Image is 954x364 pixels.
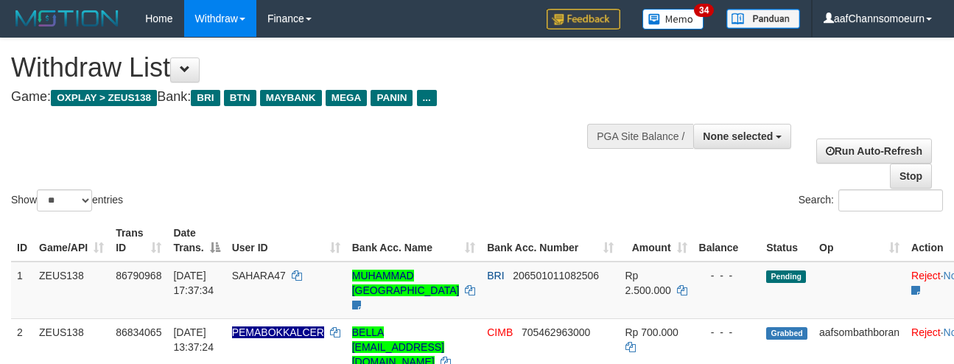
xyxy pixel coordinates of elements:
span: MAYBANK [260,90,322,106]
span: Copy 705462963000 to clipboard [522,326,590,338]
td: 1 [11,262,33,319]
img: Button%20Memo.svg [642,9,704,29]
th: Bank Acc. Name: activate to sort column ascending [346,220,482,262]
span: Rp 700.000 [625,326,678,338]
span: 86790968 [116,270,161,281]
span: MEGA [326,90,368,106]
label: Search: [799,189,943,211]
h1: Withdraw List [11,53,621,83]
td: ZEUS138 [33,262,110,319]
span: Grabbed [766,327,807,340]
a: MUHAMMAD [GEOGRAPHIC_DATA] [352,270,460,296]
span: BRI [191,90,220,106]
span: 34 [694,4,714,17]
th: Bank Acc. Number: activate to sort column ascending [481,220,619,262]
span: PANIN [371,90,413,106]
th: Amount: activate to sort column ascending [620,220,693,262]
button: None selected [693,124,791,149]
th: Trans ID: activate to sort column ascending [110,220,167,262]
span: [DATE] 17:37:34 [173,270,214,296]
span: ... [417,90,437,106]
span: BTN [224,90,256,106]
span: Rp 2.500.000 [625,270,671,296]
select: Showentries [37,189,92,211]
th: User ID: activate to sort column ascending [226,220,346,262]
div: - - - [699,325,755,340]
span: Pending [766,270,806,283]
h4: Game: Bank: [11,90,621,105]
a: Stop [890,164,932,189]
span: Copy 206501011082506 to clipboard [513,270,599,281]
span: BRI [487,270,504,281]
a: Reject [911,326,941,338]
th: ID [11,220,33,262]
th: Status [760,220,813,262]
a: Reject [911,270,941,281]
img: panduan.png [726,9,800,29]
th: Op: activate to sort column ascending [813,220,905,262]
th: Game/API: activate to sort column ascending [33,220,110,262]
label: Show entries [11,189,123,211]
span: CIMB [487,326,513,338]
span: None selected [703,130,773,142]
a: Run Auto-Refresh [816,139,932,164]
img: Feedback.jpg [547,9,620,29]
span: Nama rekening ada tanda titik/strip, harap diedit [232,326,324,338]
th: Balance [693,220,761,262]
span: SAHARA47 [232,270,286,281]
span: 86834065 [116,326,161,338]
input: Search: [838,189,943,211]
div: PGA Site Balance / [587,124,693,149]
img: MOTION_logo.png [11,7,123,29]
th: Date Trans.: activate to sort column descending [167,220,225,262]
div: - - - [699,268,755,283]
span: OXPLAY > ZEUS138 [51,90,157,106]
span: [DATE] 13:37:24 [173,326,214,353]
